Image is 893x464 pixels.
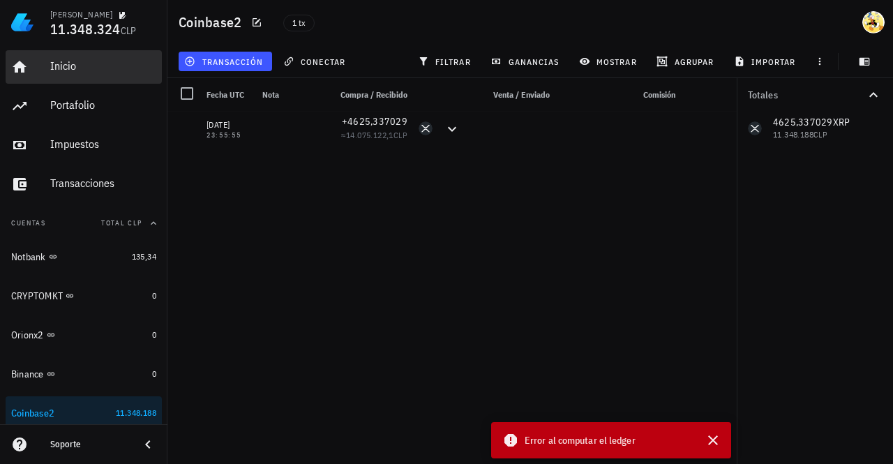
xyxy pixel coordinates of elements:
[582,56,637,67] span: mostrar
[651,52,722,71] button: agrupar
[643,89,675,100] span: Comisión
[207,89,244,100] span: Fecha UTC
[152,290,156,301] span: 0
[493,56,559,67] span: ganancias
[286,56,345,67] span: conectar
[6,167,162,201] a: Transacciones
[6,89,162,123] a: Portafolio
[207,118,251,132] div: [DATE]
[862,11,885,33] div: avatar
[341,130,407,140] span: ≈
[50,59,156,73] div: Inicio
[340,89,407,100] span: Compra / Recibido
[179,52,272,71] button: transacción
[121,24,137,37] span: CLP
[737,78,893,112] button: Totales
[737,56,796,67] span: importar
[50,439,128,450] div: Soporte
[6,207,162,240] button: CuentasTotal CLP
[412,52,479,71] button: filtrar
[11,407,54,419] div: Coinbase2
[493,89,550,100] span: Venta / Enviado
[278,52,354,71] button: conectar
[187,56,263,67] span: transacción
[201,78,257,112] div: Fecha UTC
[50,20,121,38] span: 11.348.324
[6,318,162,352] a: Orionx2 0
[393,130,407,140] span: CLP
[179,11,247,33] h1: Coinbase2
[346,130,393,140] span: 14.075.122,1
[466,78,555,112] div: Venta / Enviado
[292,15,306,31] span: 1 tx
[132,251,156,262] span: 135,34
[11,251,46,263] div: Notbank
[50,9,112,20] div: [PERSON_NAME]
[11,329,44,341] div: Orionx2
[525,433,636,448] span: Error al computar el ledger
[728,52,804,71] button: importar
[262,89,279,100] span: Nota
[6,128,162,162] a: Impuestos
[152,368,156,379] span: 0
[207,132,251,139] div: 23:55:55
[659,56,714,67] span: agrupar
[50,98,156,112] div: Portafolio
[116,407,156,418] span: 11.348.188
[11,11,33,33] img: LedgiFi
[485,52,568,71] button: ganancias
[6,357,162,391] a: Binance 0
[6,396,162,430] a: Coinbase2 11.348.188
[11,368,44,380] div: Binance
[573,52,645,71] button: mostrar
[421,56,471,67] span: filtrar
[152,329,156,340] span: 0
[419,121,433,135] div: XRP-icon
[6,279,162,313] a: CRYPTOMKT 0
[50,137,156,151] div: Impuestos
[11,290,63,302] div: CRYPTOMKT
[101,218,142,227] span: Total CLP
[748,90,865,100] div: Totales
[6,50,162,84] a: Inicio
[342,115,407,128] span: +4625,337029
[50,177,156,190] div: Transacciones
[580,78,681,112] div: Comisión
[6,240,162,274] a: Notbank 135,34
[324,78,413,112] div: Compra / Recibido
[257,78,324,112] div: Nota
